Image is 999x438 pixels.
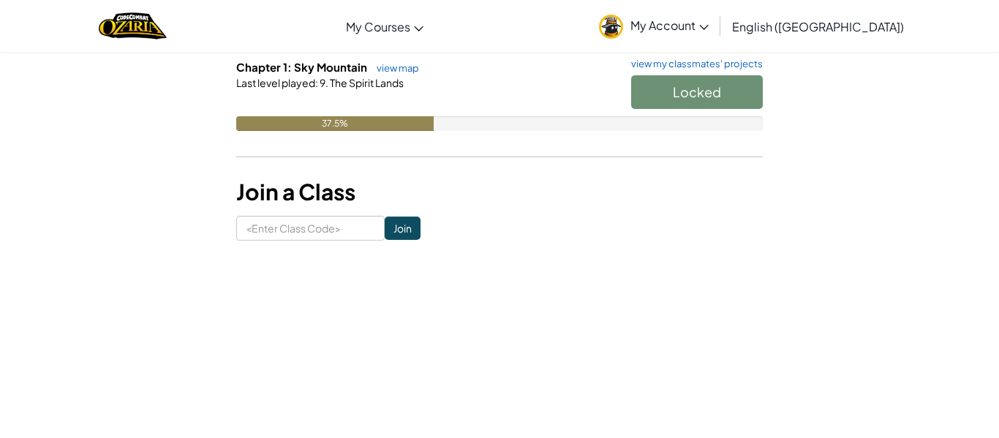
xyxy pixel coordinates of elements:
a: English ([GEOGRAPHIC_DATA]) [725,7,911,46]
img: avatar [599,15,623,39]
a: My Courses [339,7,431,46]
span: Last level played [236,76,315,89]
a: My Account [592,3,716,49]
div: 37.5% [236,116,434,131]
input: <Enter Class Code> [236,216,385,241]
img: Home [99,11,167,41]
span: English ([GEOGRAPHIC_DATA]) [732,19,904,34]
span: Chapter 1: Sky Mountain [236,60,369,74]
a: view map [369,62,419,74]
input: Join [385,216,421,240]
span: My Courses [346,19,410,34]
h3: Join a Class [236,175,763,208]
span: The Spirit Lands [328,76,404,89]
span: My Account [630,18,709,33]
span: 9. [318,76,328,89]
a: view my classmates' projects [624,59,763,69]
a: Ozaria by CodeCombat logo [99,11,167,41]
span: : [315,76,318,89]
